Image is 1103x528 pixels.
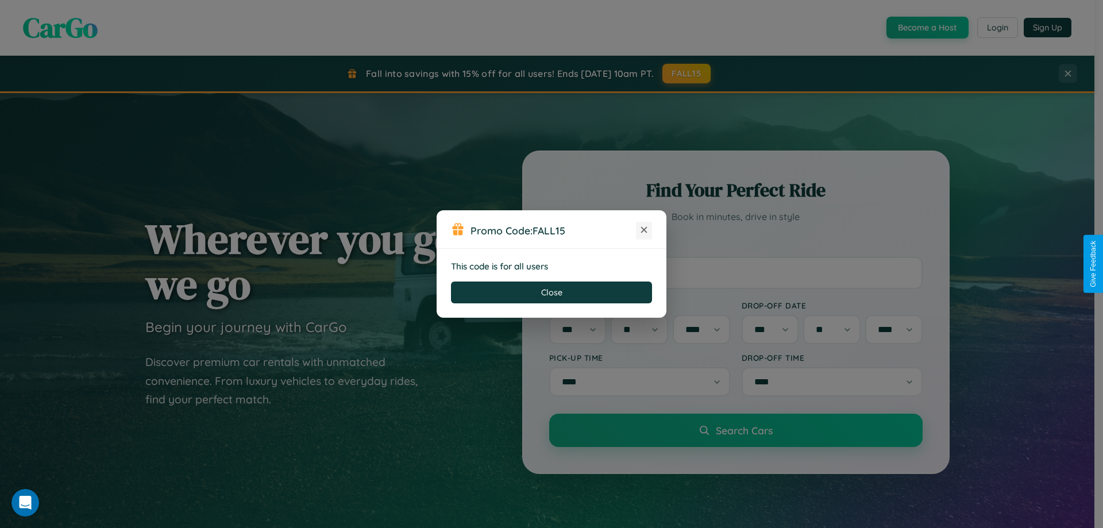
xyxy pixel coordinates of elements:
h3: Promo Code: [470,224,636,237]
div: Give Feedback [1089,241,1097,287]
button: Close [451,282,652,303]
iframe: Intercom live chat [11,489,39,517]
strong: This code is for all users [451,261,548,272]
b: FALL15 [533,224,565,237]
